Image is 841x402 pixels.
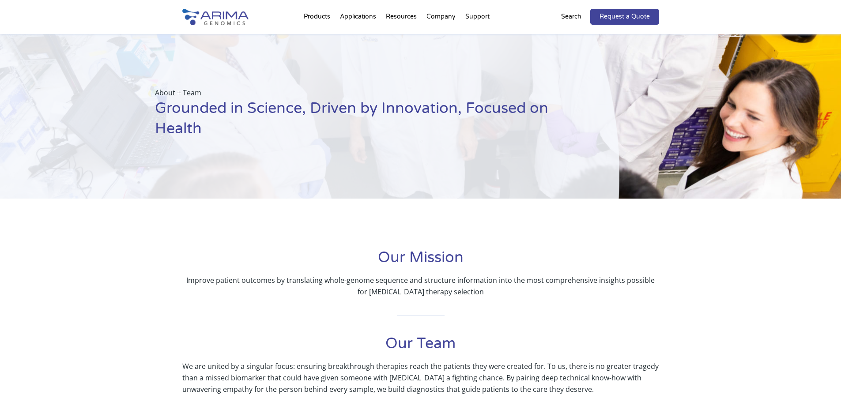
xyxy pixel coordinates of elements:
a: Request a Quote [590,9,659,25]
p: Improve patient outcomes by translating whole-genome sequence and structure information into the ... [182,274,659,297]
h1: Grounded in Science, Driven by Innovation, Focused on Health [155,98,575,146]
img: Arima-Genomics-logo [182,9,249,25]
h1: Our Mission [182,248,659,274]
p: We are united by a singular focus: ensuring breakthrough therapies reach the patients they were c... [182,361,659,395]
p: Search [561,11,581,23]
h1: Our Team [182,334,659,361]
p: About + Team [155,87,575,98]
